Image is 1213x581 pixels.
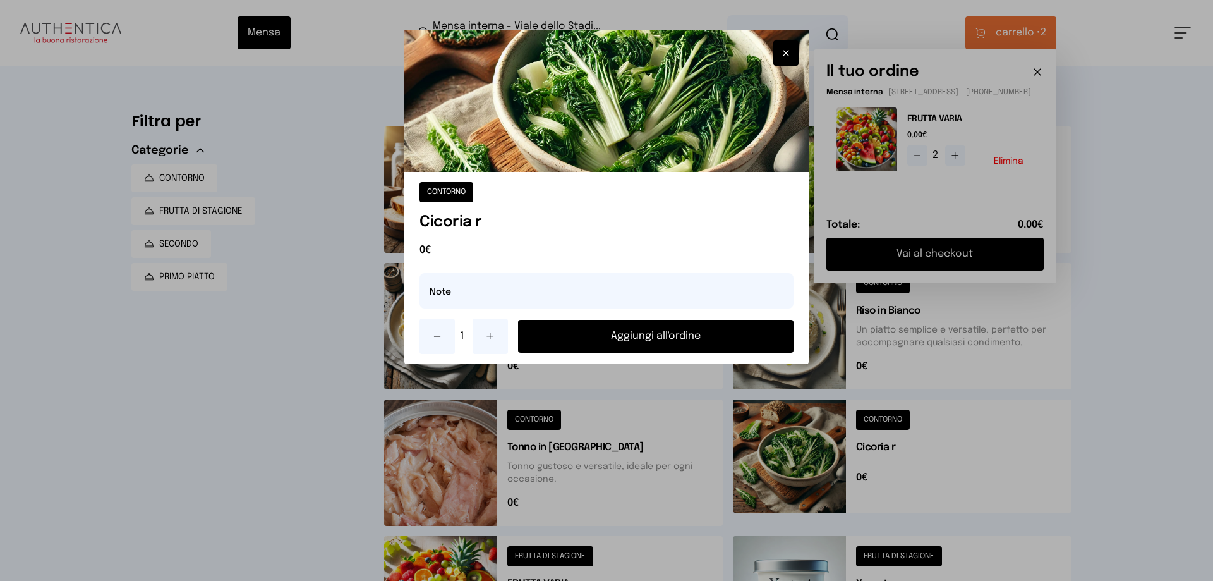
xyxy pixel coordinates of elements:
[460,329,468,344] span: 1
[404,30,809,172] img: Cicoria r
[419,212,794,233] h1: Cicoria r
[419,243,794,258] span: 0€
[419,182,473,202] button: CONTORNO
[518,320,794,353] button: Aggiungi all'ordine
